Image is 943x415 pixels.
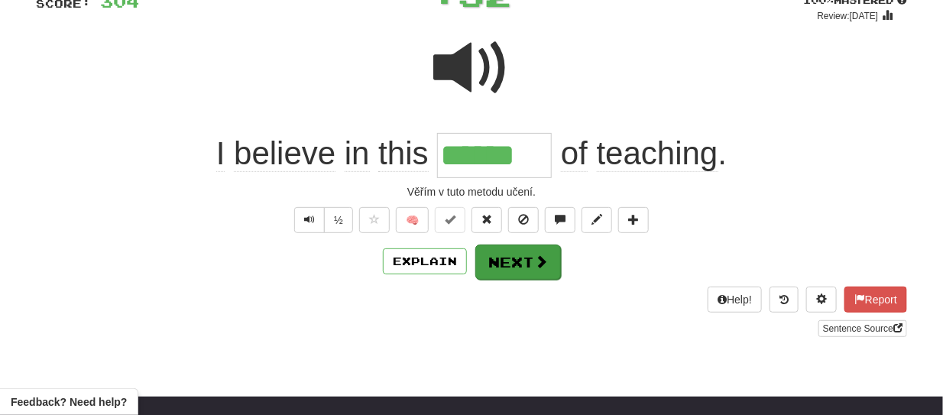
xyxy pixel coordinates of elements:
small: Review: [DATE] [818,11,879,21]
button: Next [475,245,561,280]
span: teaching [597,135,718,172]
span: I [216,135,225,172]
button: Round history (alt+y) [770,287,799,313]
span: Open feedback widget [11,394,127,410]
a: Sentence Source [818,320,907,337]
div: Text-to-speech controls [291,207,353,233]
button: Ignore sentence (alt+i) [508,207,539,233]
span: . [552,135,727,172]
span: in [345,135,370,172]
button: Favorite sentence (alt+f) [359,207,390,233]
button: Set this sentence to 100% Mastered (alt+m) [435,207,465,233]
button: Play sentence audio (ctl+space) [294,207,325,233]
button: Discuss sentence (alt+u) [545,207,575,233]
button: ½ [324,207,353,233]
span: believe [234,135,335,172]
button: Edit sentence (alt+d) [582,207,612,233]
button: 🧠 [396,207,429,233]
span: of [561,135,588,172]
span: this [378,135,428,172]
button: Explain [383,248,467,274]
div: Věřím v tuto metodu učení. [36,184,907,199]
button: Help! [708,287,762,313]
button: Add to collection (alt+a) [618,207,649,233]
button: Report [844,287,907,313]
button: Reset to 0% Mastered (alt+r) [471,207,502,233]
